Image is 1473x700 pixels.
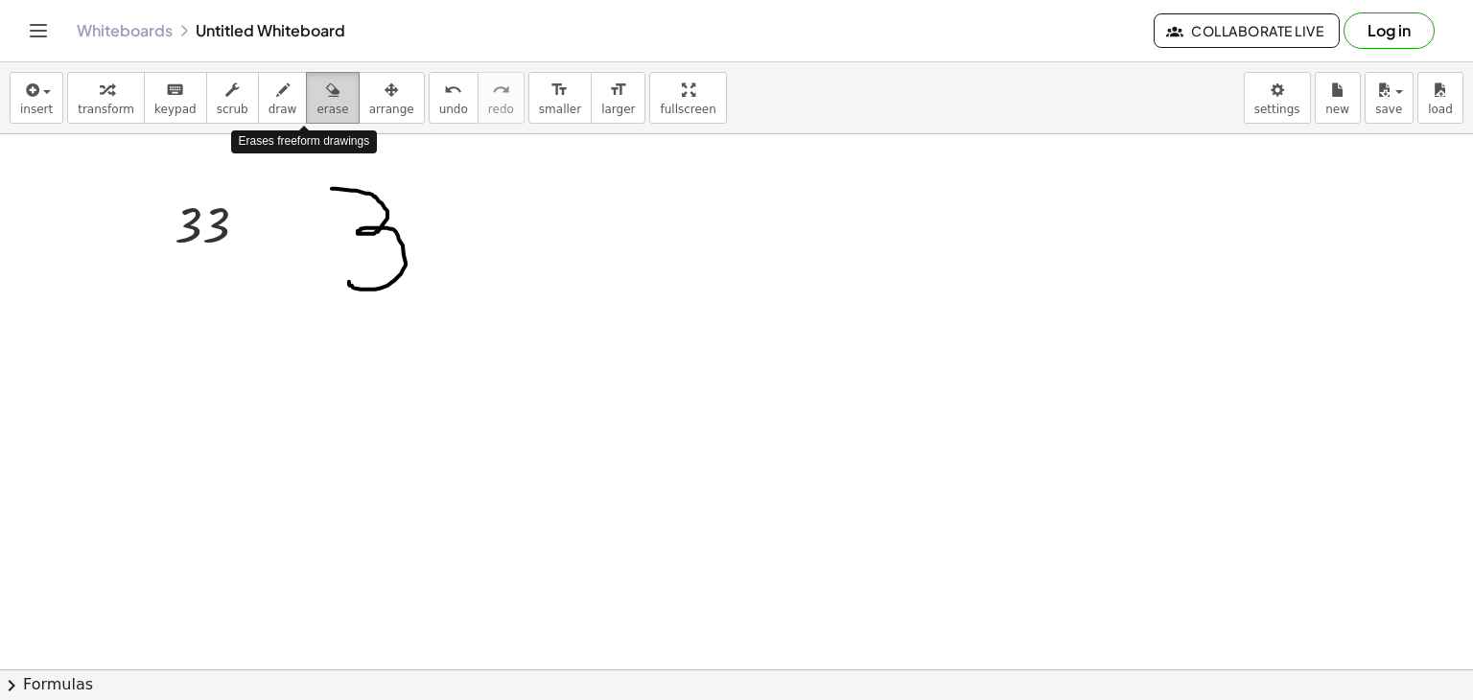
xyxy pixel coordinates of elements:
span: scrub [217,103,248,116]
div: Erases freeform drawings [231,130,378,152]
i: redo [492,79,510,102]
span: larger [601,103,635,116]
button: format_sizesmaller [528,72,592,124]
button: settings [1244,72,1311,124]
span: keypad [154,103,197,116]
button: format_sizelarger [591,72,645,124]
button: Log in [1344,12,1435,49]
span: load [1428,103,1453,116]
button: Toggle navigation [23,15,54,46]
span: insert [20,103,53,116]
span: smaller [539,103,581,116]
i: undo [444,79,462,102]
button: new [1315,72,1361,124]
button: save [1365,72,1414,124]
button: transform [67,72,145,124]
button: undoundo [429,72,479,124]
i: keyboard [166,79,184,102]
span: undo [439,103,468,116]
button: keyboardkeypad [144,72,207,124]
span: new [1325,103,1349,116]
button: erase [306,72,359,124]
span: erase [316,103,348,116]
a: Whiteboards [77,21,173,40]
button: draw [258,72,308,124]
span: Collaborate Live [1170,22,1323,39]
button: redoredo [478,72,525,124]
button: load [1417,72,1463,124]
span: arrange [369,103,414,116]
span: fullscreen [660,103,715,116]
button: scrub [206,72,259,124]
i: format_size [609,79,627,102]
span: transform [78,103,134,116]
span: save [1375,103,1402,116]
i: format_size [550,79,569,102]
button: arrange [359,72,425,124]
span: settings [1254,103,1300,116]
span: redo [488,103,514,116]
button: fullscreen [649,72,726,124]
button: Collaborate Live [1154,13,1340,48]
span: draw [269,103,297,116]
button: insert [10,72,63,124]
